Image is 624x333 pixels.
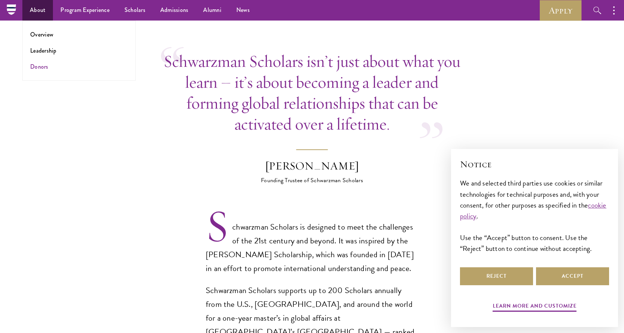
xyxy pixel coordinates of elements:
[161,51,463,134] p: Schwarzman Scholars isn’t just about what you learn – it’s about becoming a leader and forming gl...
[460,178,609,253] div: We and selected third parties use cookies or similar technologies for technical purposes and, wit...
[30,46,57,55] a: Leadership
[30,62,48,71] a: Donors
[460,200,606,221] a: cookie policy
[460,158,609,171] h2: Notice
[206,220,418,276] p: Schwarzman Scholars is designed to meet the challenges of the 21st century and beyond. It was ins...
[247,176,377,185] div: Founding Trustee of Schwarzman Scholars
[30,30,53,39] a: Overview
[460,267,533,285] button: Reject
[536,267,609,285] button: Accept
[493,301,577,313] button: Learn more and customize
[247,159,377,174] div: [PERSON_NAME]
